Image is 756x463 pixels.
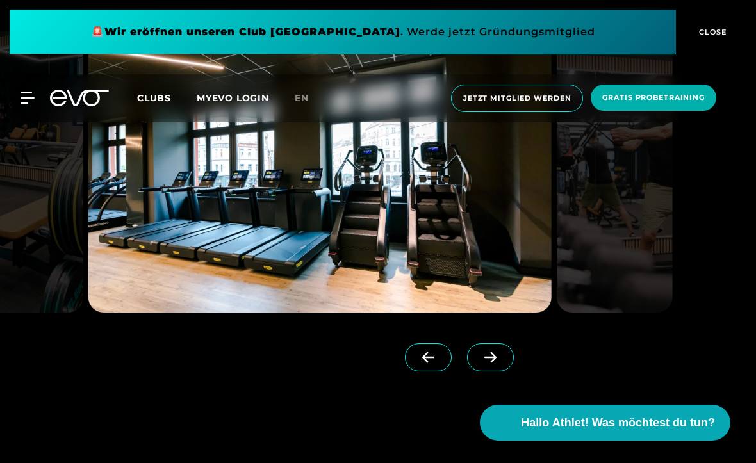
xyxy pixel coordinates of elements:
button: CLOSE [676,10,746,54]
a: en [295,91,324,106]
span: CLOSE [696,26,727,38]
span: Jetzt Mitglied werden [463,93,571,104]
span: en [295,92,309,104]
a: Clubs [137,92,197,104]
span: Gratis Probetraining [602,92,705,103]
a: Gratis Probetraining [587,85,720,112]
span: Hallo Athlet! Was möchtest du tun? [521,414,715,432]
img: evofitness [557,31,673,313]
a: Jetzt Mitglied werden [447,85,587,112]
img: evofitness [88,31,552,313]
button: Hallo Athlet! Was möchtest du tun? [480,405,730,441]
a: MYEVO LOGIN [197,92,269,104]
span: Clubs [137,92,171,104]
